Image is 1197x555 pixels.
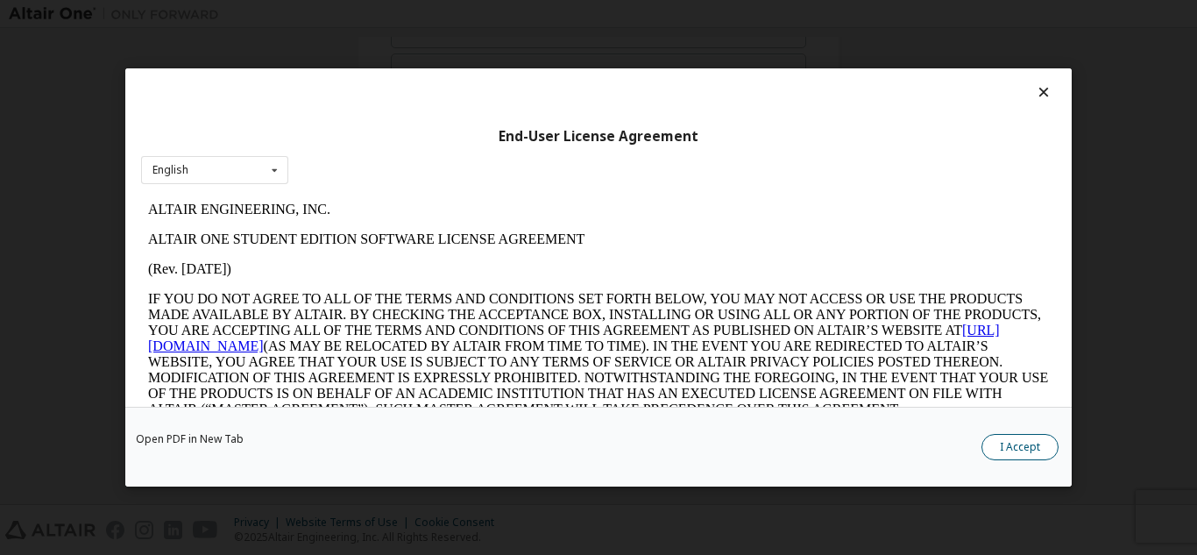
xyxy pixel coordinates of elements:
p: (Rev. [DATE]) [7,67,908,82]
p: ALTAIR ENGINEERING, INC. [7,7,908,23]
a: [URL][DOMAIN_NAME] [7,128,859,159]
div: English [152,165,188,175]
p: This Altair One Student Edition Software License Agreement (“Agreement”) is between Altair Engine... [7,237,908,300]
a: Open PDF in New Tab [136,434,244,445]
div: End-User License Agreement [141,128,1056,146]
button: I Accept [981,434,1059,460]
p: ALTAIR ONE STUDENT EDITION SOFTWARE LICENSE AGREEMENT [7,37,908,53]
p: IF YOU DO NOT AGREE TO ALL OF THE TERMS AND CONDITIONS SET FORTH BELOW, YOU MAY NOT ACCESS OR USE... [7,96,908,223]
